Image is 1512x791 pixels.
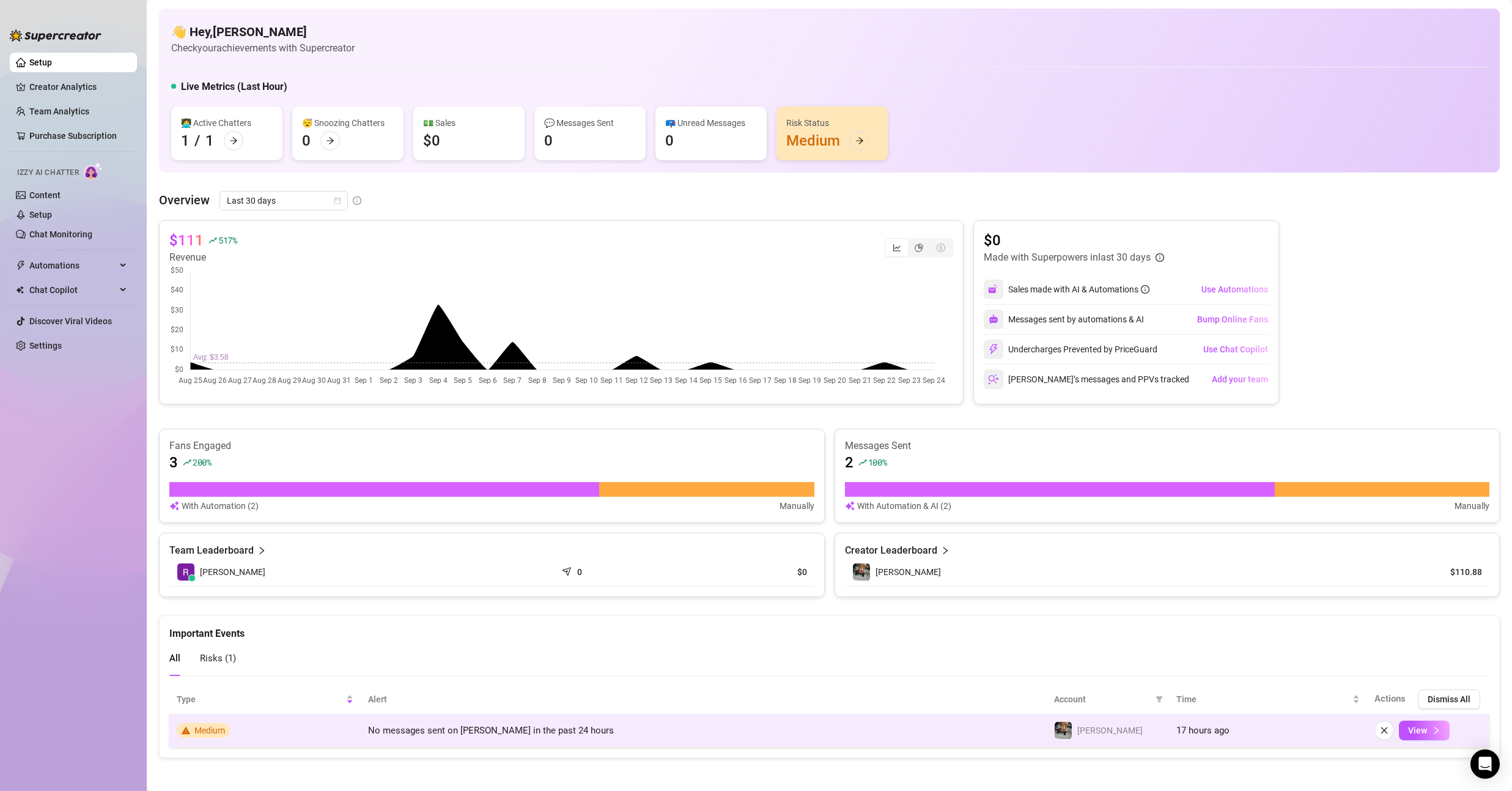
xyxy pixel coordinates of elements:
[989,314,998,324] img: svg%3e
[1054,693,1151,706] span: Account
[562,564,574,576] span: send
[361,685,1047,715] th: Alert
[29,77,127,97] a: Creator Analytics
[1153,690,1165,708] span: filter
[84,162,103,180] img: AI Chatter
[1156,253,1164,262] span: info-circle
[1203,344,1268,354] span: Use Chat Copilot
[423,116,515,130] div: 💵 Sales
[1211,370,1269,389] button: Add your team
[171,40,355,56] article: Check your achievements with Supercreator
[893,243,901,252] span: line-chart
[988,374,999,385] img: svg%3e
[876,567,941,577] span: [PERSON_NAME]
[1197,314,1268,324] span: Bump Online Fans
[857,499,951,513] article: With Automation & AI (2)
[544,116,636,130] div: 💬 Messages Sent
[1399,721,1450,740] button: View
[941,543,950,558] span: right
[29,210,52,220] a: Setup
[845,439,1490,453] article: Messages Sent
[693,566,807,578] article: $0
[200,565,265,579] span: [PERSON_NAME]
[845,499,855,513] img: svg%3e
[885,238,953,258] div: segmented control
[1141,285,1149,294] span: info-circle
[984,370,1189,389] div: [PERSON_NAME]’s messages and PPVs tracked
[229,136,238,145] span: arrow-right
[780,499,814,513] article: Manually
[29,341,62,351] a: Settings
[984,340,1157,359] div: Undercharges Prevented by PriceGuard
[665,131,674,150] div: 0
[257,543,266,558] span: right
[194,726,225,735] span: Medium
[193,456,212,468] span: 200 %
[1008,283,1149,296] div: Sales made with AI & Automations
[1428,694,1470,704] span: Dismiss All
[171,23,355,40] h4: 👋 Hey, [PERSON_NAME]
[845,543,937,558] article: Creator Leaderboard
[29,256,116,275] span: Automations
[181,116,273,130] div: 👩‍💻 Active Chatters
[181,131,190,150] div: 1
[302,131,311,150] div: 0
[29,190,61,200] a: Content
[1169,685,1367,715] th: Time
[29,58,52,67] a: Setup
[169,231,204,250] article: $111
[1418,689,1480,709] button: Dismiss All
[1201,280,1269,299] button: Use Automations
[29,126,127,146] a: Purchase Subscription
[786,116,878,130] div: Risk Status
[1201,284,1268,294] span: Use Automations
[915,243,923,252] span: pie-chart
[1176,693,1350,706] span: Time
[182,499,259,513] article: With Automation (2)
[182,726,190,735] span: warning
[665,116,757,130] div: 📪 Unread Messages
[183,458,191,467] span: rise
[181,80,287,94] h5: Live Metrics (Last Hour)
[218,234,237,246] span: 517 %
[29,106,89,116] a: Team Analytics
[200,653,236,664] span: Risks ( 1 )
[1408,726,1427,735] span: View
[334,197,341,204] span: calendar
[10,29,101,42] img: logo-BBDzfeDw.svg
[169,453,178,472] article: 3
[16,261,26,270] span: thunderbolt
[853,563,870,581] img: Robin
[16,286,24,294] img: Chat Copilot
[205,131,214,150] div: 1
[855,136,864,145] span: arrow-right
[988,284,999,295] img: svg%3e
[1077,726,1143,735] span: [PERSON_NAME]
[577,566,582,578] article: 0
[159,191,210,209] article: Overview
[1176,725,1230,736] span: 17 hours ago
[227,191,341,210] span: Last 30 days
[423,131,440,150] div: $0
[169,499,179,513] img: svg%3e
[326,136,334,145] span: arrow-right
[544,131,553,150] div: 0
[169,543,254,558] article: Team Leaderboard
[169,439,814,453] article: Fans Engaged
[858,458,867,467] span: rise
[1156,696,1163,703] span: filter
[177,693,344,706] span: Type
[1426,566,1482,578] article: $110.88
[29,229,92,239] a: Chat Monitoring
[984,310,1144,329] div: Messages sent by automations & AI
[17,167,79,179] span: Izzy AI Chatter
[29,280,116,300] span: Chat Copilot
[208,236,217,245] span: rise
[1380,726,1388,735] span: close
[29,316,112,326] a: Discover Viral Videos
[169,250,237,265] article: Revenue
[988,344,999,355] img: svg%3e
[169,653,180,664] span: All
[1455,499,1489,513] article: Manually
[984,250,1151,265] article: Made with Superpowers in last 30 days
